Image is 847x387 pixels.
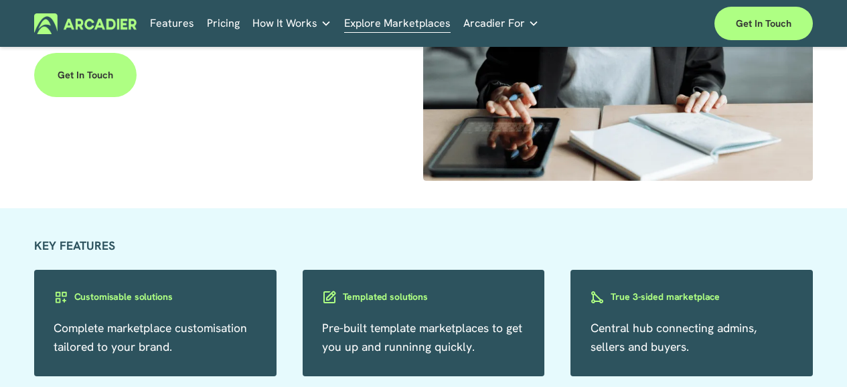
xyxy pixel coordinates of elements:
a: Explore Marketplaces [344,13,451,34]
iframe: Chat Widget [780,323,847,387]
a: folder dropdown [252,13,331,34]
a: Get in touch [34,53,137,97]
a: Pricing [207,13,240,34]
a: Features [150,13,194,34]
span: Arcadier For [463,14,525,33]
a: True 3-sided marketplace [570,288,813,305]
a: folder dropdown [463,13,539,34]
a: Get in touch [714,7,813,40]
a: Customisable solutions [34,288,277,305]
img: Arcadier [34,13,137,34]
strong: KEY FEATURES [34,238,115,253]
h3: True 3-sided marketplace [611,291,720,303]
span: How It Works [252,14,317,33]
a: Templated solutions [303,288,545,305]
h3: Customisable solutions [74,291,173,303]
h3: Templated solutions [343,291,428,303]
div: Widget de chat [780,323,847,387]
